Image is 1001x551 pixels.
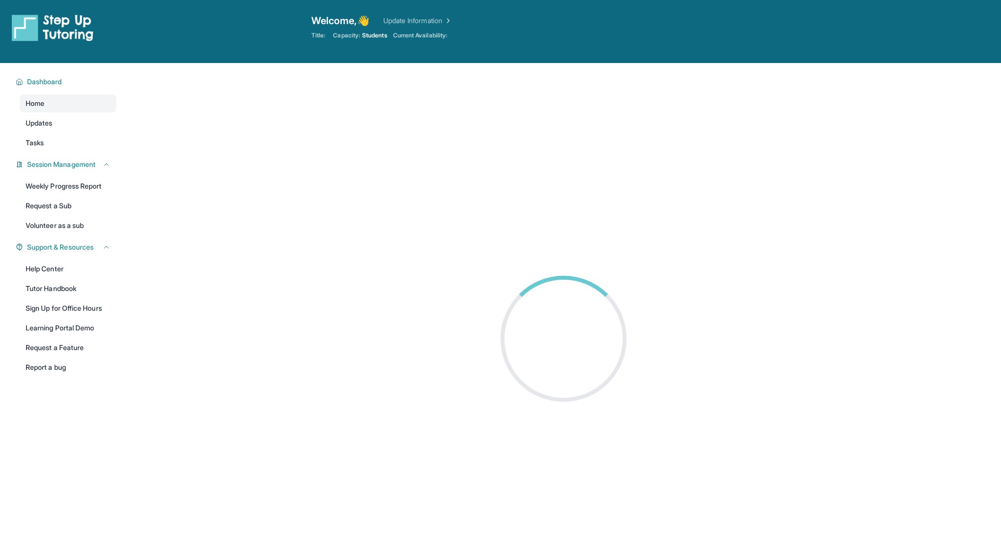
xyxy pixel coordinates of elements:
a: Request a Feature [20,339,116,357]
a: Update Information [383,16,452,26]
span: Session Management [27,160,96,169]
a: Weekly Progress Report [20,177,116,195]
button: Session Management [23,160,110,169]
a: Request a Sub [20,197,116,215]
button: Support & Resources [23,242,110,252]
span: Capacity: [333,32,360,39]
span: Dashboard [27,77,62,87]
span: Title: [311,32,325,39]
a: Home [20,95,116,112]
span: Current Availability: [393,32,447,39]
a: Report a bug [20,358,116,376]
span: Tasks [26,138,44,148]
a: Tutor Handbook [20,280,116,297]
a: Sign Up for Office Hours [20,299,116,317]
button: Dashboard [23,77,110,87]
a: Help Center [20,260,116,278]
span: Students [362,32,387,39]
img: logo [12,14,94,41]
a: Volunteer as a sub [20,217,116,234]
span: Updates [26,118,53,128]
span: Home [26,98,44,108]
a: Learning Portal Demo [20,319,116,337]
a: Updates [20,114,116,132]
a: Tasks [20,134,116,152]
img: Chevron Right [442,16,452,26]
span: Welcome, 👋 [311,14,369,28]
span: Support & Resources [27,242,94,252]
